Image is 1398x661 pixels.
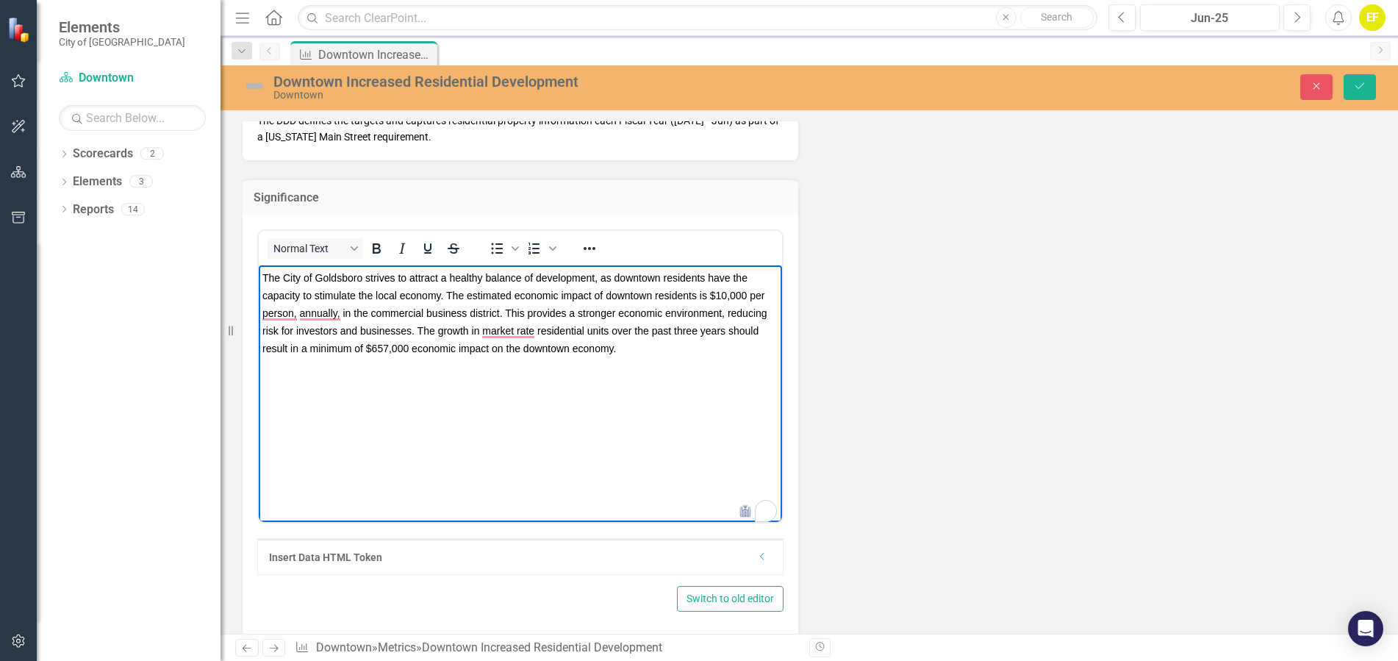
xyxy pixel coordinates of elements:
div: 3 [129,176,153,188]
div: Downtown Increased Residential Development [273,74,878,90]
a: Downtown [316,640,372,654]
button: Reveal or hide additional toolbar items [577,238,602,259]
button: Search [1020,7,1094,28]
div: Downtown [273,90,878,101]
img: ClearPoint Strategy [7,17,33,43]
h3: Significance [254,191,787,204]
a: Reports [73,201,114,218]
div: Numbered list [522,238,559,259]
a: Metrics [378,640,416,654]
div: Jun-25 [1145,10,1275,27]
div: Open Intercom Messenger [1348,611,1383,646]
button: EF [1359,4,1386,31]
a: Elements [73,174,122,190]
iframe: Rich Text Area [259,265,782,522]
div: Bullet list [484,238,521,259]
div: Downtown Increased Residential Development [318,46,434,64]
span: Search [1041,11,1072,23]
a: Downtown [59,70,206,87]
input: Search Below... [59,105,206,131]
span: Elements [59,18,185,36]
div: Insert Data HTML Token [269,550,750,565]
small: City of [GEOGRAPHIC_DATA] [59,36,185,48]
button: Bold [364,238,389,259]
button: Strikethrough [441,238,466,259]
span: Normal Text [273,243,345,254]
div: Downtown Increased Residential Development [422,640,662,654]
div: 2 [140,148,164,160]
button: Block Normal Text [268,238,363,259]
button: Jun-25 [1140,4,1280,31]
a: Scorecards [73,146,133,162]
button: Switch to old editor [677,586,784,612]
img: Not Defined [243,74,266,98]
div: » » [295,640,798,657]
span: The Downtown Development Department (DDD) has marketed available properties that are suited for r... [4,7,515,89]
div: 14 [121,203,145,215]
button: Underline [415,238,440,259]
button: Italic [390,238,415,259]
input: Search ClearPoint... [298,5,1097,31]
